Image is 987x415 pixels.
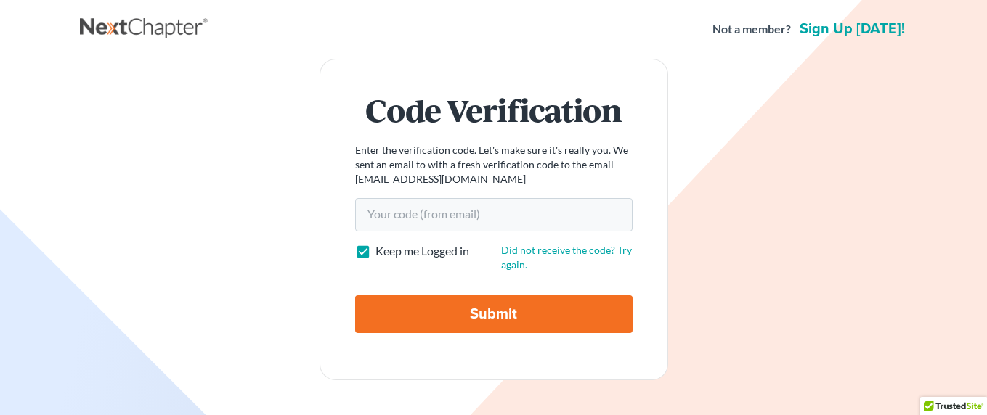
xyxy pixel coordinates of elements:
[355,295,633,333] input: Submit
[501,244,632,271] a: Did not receive the code? Try again.
[355,94,633,126] h1: Code Verification
[355,143,633,186] p: Enter the verification code. Let's make sure it's really you. We sent an email to with a fresh ve...
[797,22,908,36] a: Sign up [DATE]!
[355,198,633,231] input: Your code (from email)
[712,21,791,38] strong: Not a member?
[375,243,469,260] label: Keep me Logged in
